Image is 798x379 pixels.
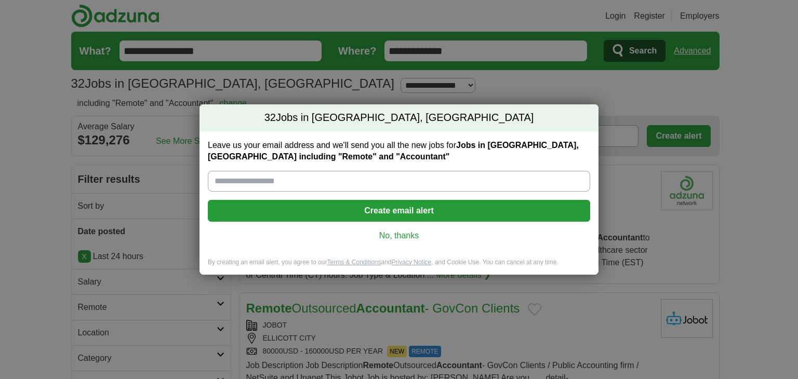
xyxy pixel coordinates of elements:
span: 32 [264,111,276,125]
button: Create email alert [208,200,590,222]
a: Privacy Notice [392,259,432,266]
h2: Jobs in [GEOGRAPHIC_DATA], [GEOGRAPHIC_DATA] [199,104,598,131]
div: By creating an email alert, you agree to our and , and Cookie Use. You can cancel at any time. [199,258,598,275]
a: Terms & Conditions [327,259,381,266]
label: Leave us your email address and we'll send you all the new jobs for [208,140,590,163]
a: No, thanks [216,230,582,241]
strong: Jobs in [GEOGRAPHIC_DATA], [GEOGRAPHIC_DATA] including "Remote" and "Accountant" [208,141,579,161]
